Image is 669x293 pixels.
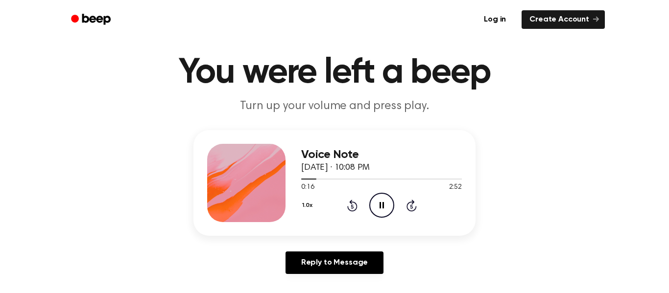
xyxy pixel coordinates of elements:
[301,148,462,161] h3: Voice Note
[474,8,516,31] a: Log in
[64,10,119,29] a: Beep
[301,182,314,193] span: 0:16
[286,251,383,274] a: Reply to Message
[84,55,585,90] h1: You were left a beep
[522,10,605,29] a: Create Account
[146,98,523,114] p: Turn up your volume and press play.
[449,182,462,193] span: 2:52
[301,197,316,214] button: 1.0x
[301,163,370,172] span: [DATE] · 10:08 PM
